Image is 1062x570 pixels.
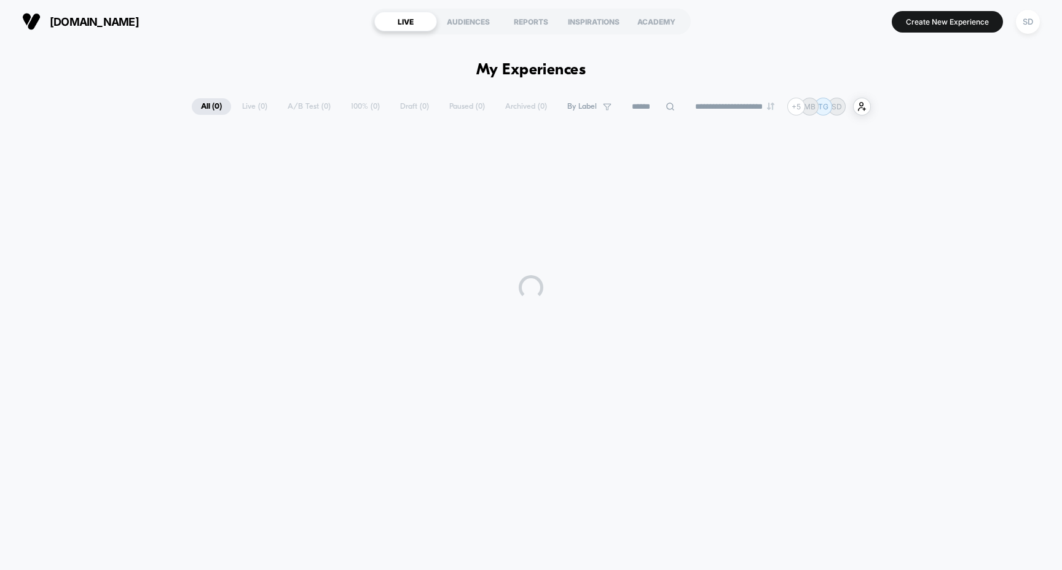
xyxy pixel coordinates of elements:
div: ACADEMY [625,12,688,31]
div: + 5 [787,98,805,115]
span: [DOMAIN_NAME] [50,15,139,28]
button: [DOMAIN_NAME] [18,12,143,31]
div: AUDIENCES [437,12,500,31]
div: INSPIRATIONS [562,12,625,31]
img: Visually logo [22,12,41,31]
button: Create New Experience [892,11,1003,33]
img: end [767,103,774,110]
h1: My Experiences [476,61,586,79]
span: All ( 0 ) [192,98,231,115]
p: MB [804,102,816,111]
div: SD [1016,10,1040,34]
div: REPORTS [500,12,562,31]
p: TG [818,102,828,111]
div: LIVE [374,12,437,31]
span: By Label [567,102,597,111]
button: SD [1012,9,1044,34]
p: SD [832,102,842,111]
